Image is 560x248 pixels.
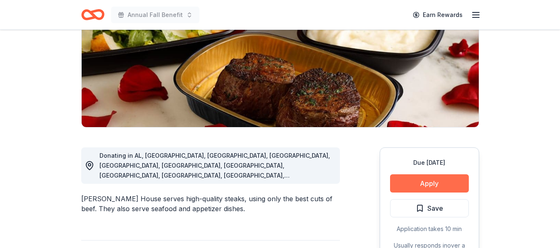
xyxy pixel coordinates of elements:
[81,5,104,24] a: Home
[111,7,199,23] button: Annual Fall Benefit
[390,174,469,193] button: Apply
[81,194,340,214] div: [PERSON_NAME] House serves high-quality steaks, using only the best cuts of beef. They also serve...
[390,224,469,234] div: Application takes 10 min
[427,203,443,214] span: Save
[408,7,468,22] a: Earn Rewards
[390,199,469,217] button: Save
[390,158,469,168] div: Due [DATE]
[128,10,183,20] span: Annual Fall Benefit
